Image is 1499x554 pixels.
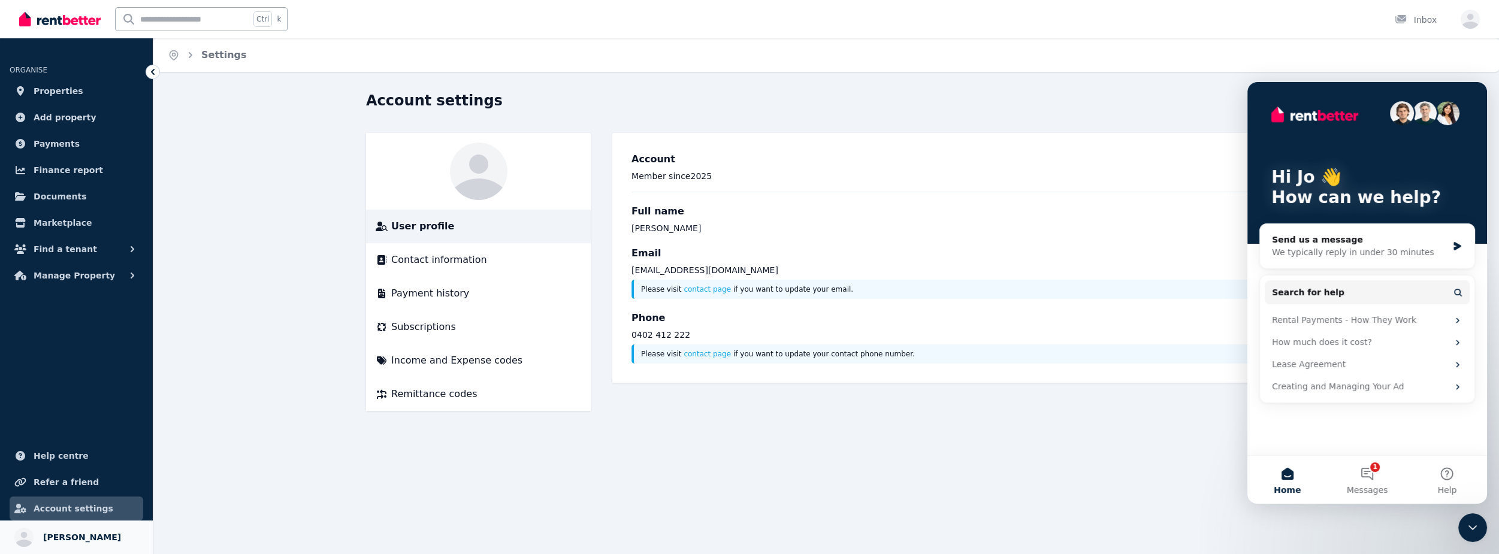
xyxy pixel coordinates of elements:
[684,285,731,293] a: contact page
[1458,513,1487,542] iframe: Intercom live chat
[10,444,143,468] a: Help centre
[631,329,1267,341] p: 0402 412 222
[34,216,92,230] span: Marketplace
[277,14,281,24] span: k
[34,110,96,125] span: Add property
[34,449,89,463] span: Help centre
[631,246,1267,261] h3: Email
[34,163,103,177] span: Finance report
[1395,14,1437,26] div: Inbox
[153,38,261,72] nav: Breadcrumb
[1247,82,1487,504] iframe: Intercom live chat
[10,237,143,261] button: Find a tenant
[631,311,1267,325] h3: Phone
[391,219,454,234] span: User profile
[10,105,143,129] a: Add property
[34,84,83,98] span: Properties
[34,268,115,283] span: Manage Property
[641,349,1260,359] p: Please visit if you want to update your contact phone number.
[391,387,477,401] span: Remittance codes
[684,350,731,358] a: contact page
[631,204,1267,219] h3: Full name
[391,253,487,267] span: Contact information
[34,475,99,489] span: Refer a friend
[34,501,113,516] span: Account settings
[631,170,1267,182] p: Member since 2025
[34,137,80,151] span: Payments
[376,320,581,334] a: Subscriptions
[34,242,97,256] span: Find a tenant
[10,184,143,208] a: Documents
[10,132,143,156] a: Payments
[376,353,581,368] a: Income and Expense codes
[376,219,581,234] a: User profile
[631,264,1267,276] p: [EMAIL_ADDRESS][DOMAIN_NAME]
[10,264,143,287] button: Manage Property
[391,320,456,334] span: Subscriptions
[366,91,503,110] h1: Account settings
[10,79,143,103] a: Properties
[10,158,143,182] a: Finance report
[34,189,87,204] span: Documents
[10,497,143,520] a: Account settings
[376,286,581,301] a: Payment history
[391,286,469,301] span: Payment history
[631,222,701,234] div: [PERSON_NAME]
[19,10,101,28] img: RentBetter
[10,211,143,235] a: Marketplace
[376,387,581,401] a: Remittance codes
[10,66,47,74] span: ORGANISE
[10,470,143,494] a: Refer a friend
[631,152,1267,166] h3: Account
[641,284,1260,294] p: Please visit if you want to update your email.
[253,11,272,27] span: Ctrl
[43,530,121,544] span: [PERSON_NAME]
[201,49,247,60] a: Settings
[391,353,522,368] span: Income and Expense codes
[376,253,581,267] a: Contact information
